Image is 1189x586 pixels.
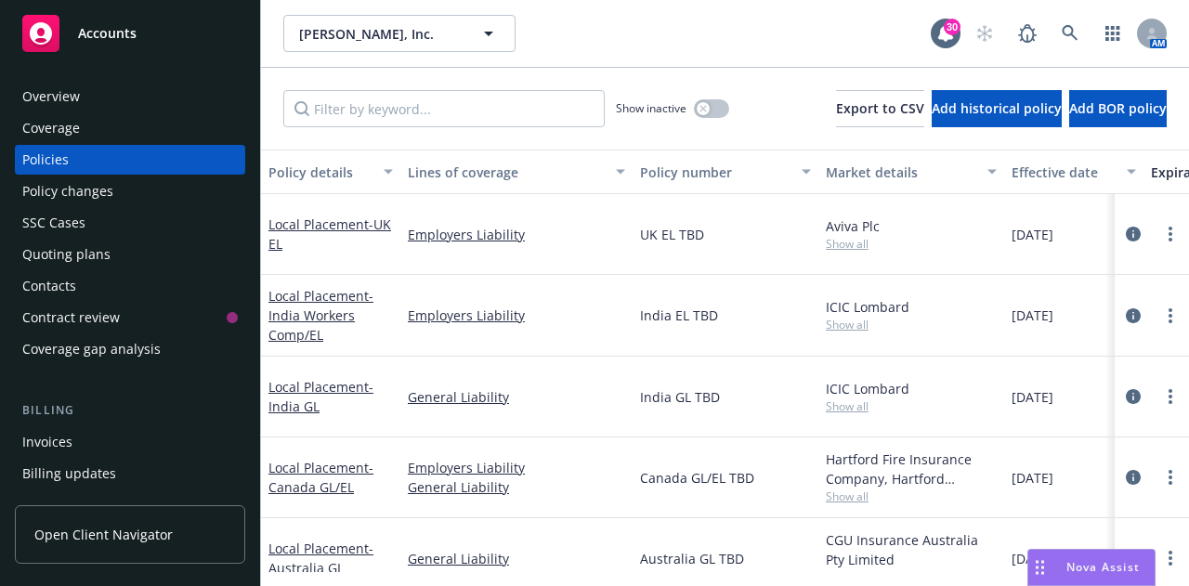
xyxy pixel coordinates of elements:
span: [PERSON_NAME], Inc. [299,24,460,44]
span: Show all [826,488,997,504]
a: Local Placement [268,540,373,577]
button: [PERSON_NAME], Inc. [283,15,516,52]
a: General Liability [408,387,625,407]
a: Search [1052,15,1089,52]
div: Hartford Fire Insurance Company, Hartford Insurance Group [826,449,997,488]
div: Policy details [268,163,372,182]
button: Market details [818,150,1004,194]
div: 30 [944,19,960,35]
span: India EL TBD [640,306,718,325]
a: more [1159,385,1182,408]
span: Export to CSV [836,99,924,117]
button: Lines of coverage [400,150,633,194]
a: Local Placement [268,459,373,496]
div: CGU Insurance Australia Pty Limited [826,530,997,569]
a: Start snowing [966,15,1003,52]
span: [DATE] [1012,387,1053,407]
div: Coverage [22,113,80,143]
div: Market details [826,163,976,182]
a: circleInformation [1122,466,1144,488]
button: Policy details [261,150,400,194]
span: Canada GL/EL TBD [640,468,754,488]
span: Show all [826,317,997,332]
span: India GL TBD [640,387,720,407]
button: Add historical policy [932,90,1062,127]
a: more [1159,547,1182,569]
a: Contacts [15,271,245,301]
span: Show all [826,398,997,414]
span: UK EL TBD [640,225,704,244]
button: Export to CSV [836,90,924,127]
a: Accounts [15,7,245,59]
a: Overview [15,82,245,111]
div: Invoices [22,427,72,457]
a: Local Placement [268,287,373,344]
div: Drag to move [1028,550,1052,585]
span: Show all [826,569,997,585]
a: Coverage [15,113,245,143]
div: ICIC Lombard [826,379,997,398]
a: more [1159,223,1182,245]
a: Quoting plans [15,240,245,269]
a: General Liability [408,477,625,497]
span: Add BOR policy [1069,99,1167,117]
span: Australia GL TBD [640,549,744,568]
div: Policies [22,145,69,175]
span: [DATE] [1012,225,1053,244]
div: Policy number [640,163,790,182]
a: Coverage gap analysis [15,334,245,364]
a: more [1159,305,1182,327]
span: Add historical policy [932,99,1062,117]
a: circleInformation [1122,305,1144,327]
div: Contract review [22,303,120,332]
button: Effective date [1004,150,1143,194]
button: Add BOR policy [1069,90,1167,127]
div: SSC Cases [22,208,85,238]
a: Billing updates [15,459,245,488]
span: Show all [826,236,997,252]
a: Policy changes [15,176,245,206]
a: circleInformation [1122,223,1144,245]
div: Coverage gap analysis [22,334,161,364]
a: Employers Liability [408,306,625,325]
input: Filter by keyword... [283,90,605,127]
span: [DATE] [1012,468,1053,488]
a: Local Placement [268,215,391,253]
a: Contract review [15,303,245,332]
div: Billing [15,401,245,420]
a: SSC Cases [15,208,245,238]
div: Aviva Plc [826,216,997,236]
span: [DATE] [1012,306,1053,325]
a: Policies [15,145,245,175]
button: Policy number [633,150,818,194]
a: more [1159,466,1182,488]
button: Nova Assist [1027,549,1156,586]
a: circleInformation [1122,547,1144,569]
span: [DATE] [1012,549,1053,568]
span: Nova Assist [1066,559,1140,575]
div: Billing updates [22,459,116,488]
div: Effective date [1012,163,1116,182]
a: Employers Liability [408,225,625,244]
span: Accounts [78,26,137,41]
a: Local Placement [268,378,373,415]
a: Switch app [1094,15,1131,52]
a: circleInformation [1122,385,1144,408]
div: Overview [22,82,80,111]
div: Lines of coverage [408,163,605,182]
span: - India Workers Comp/EL [268,287,373,344]
span: Show inactive [616,100,686,116]
div: ICIC Lombard [826,297,997,317]
div: Policy changes [22,176,113,206]
a: Employers Liability [408,458,625,477]
div: Quoting plans [22,240,111,269]
span: Open Client Navigator [34,525,173,544]
a: Invoices [15,427,245,457]
a: General Liability [408,549,625,568]
div: Contacts [22,271,76,301]
a: Report a Bug [1009,15,1046,52]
